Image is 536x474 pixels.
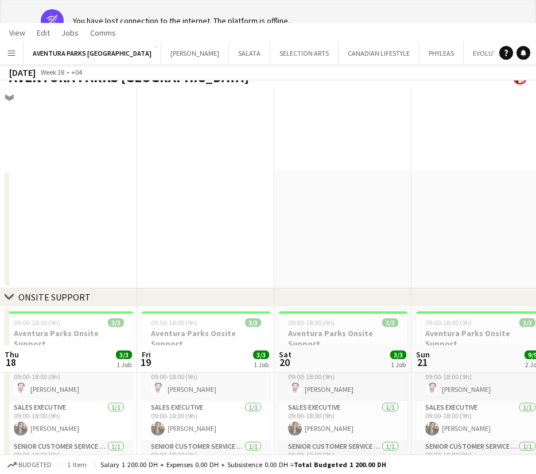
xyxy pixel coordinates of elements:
[14,318,60,327] span: 09:00-18:00 (9h)
[288,318,335,327] span: 09:00-18:00 (9h)
[277,356,292,369] span: 20
[382,318,398,327] span: 3/3
[32,25,55,40] a: Edit
[63,460,91,469] span: 1 item
[61,28,79,38] span: Jobs
[5,362,133,401] app-card-role: Facilitator1/109:00-18:00 (9h)[PERSON_NAME]
[5,349,19,360] span: Thu
[90,28,116,38] span: Comms
[229,42,270,64] button: SALATA
[37,28,50,38] span: Edit
[9,67,36,78] div: [DATE]
[161,42,229,64] button: [PERSON_NAME]
[519,318,535,327] span: 3/3
[73,16,290,26] div: You have lost connection to the internet. The platform is offline.
[142,362,270,401] app-card-role: Facilitator1/109:00-18:00 (9h)[PERSON_NAME]
[245,318,261,327] span: 3/3
[6,458,53,471] button: Budgeted
[5,25,30,40] a: View
[142,401,270,440] app-card-role: Sales Executive1/109:00-18:00 (9h)[PERSON_NAME]
[100,460,386,469] div: Salary 1 200.00 DH + Expenses 0.00 DH + Subsistence 0.00 DH =
[108,318,124,327] span: 3/3
[270,42,339,64] button: SELECTION ARTS
[279,362,407,401] app-card-role: Facilitator1/109:00-18:00 (9h)[PERSON_NAME]
[38,68,67,76] span: Week 38
[414,356,430,369] span: 21
[18,461,52,469] span: Budgeted
[416,349,430,360] span: Sun
[3,356,19,369] span: 18
[142,349,151,360] span: Fri
[339,42,420,64] button: CANADIAN LIFESTYLE
[390,350,406,359] span: 3/3
[253,350,269,359] span: 3/3
[279,401,407,440] app-card-role: Sales Executive1/109:00-18:00 (9h)[PERSON_NAME]
[420,42,464,64] button: PHYLEAS
[142,328,270,349] h3: Aventura Parks Onsite Support
[464,42,518,64] button: EVOLUTION
[57,25,83,40] a: Jobs
[391,360,406,369] div: 1 Job
[5,401,133,440] app-card-role: Sales Executive1/109:00-18:00 (9h)[PERSON_NAME]
[279,349,292,360] span: Sat
[140,356,151,369] span: 19
[71,68,82,76] div: +04
[151,318,197,327] span: 09:00-18:00 (9h)
[116,360,131,369] div: 1 Job
[425,318,472,327] span: 09:00-18:00 (9h)
[254,360,269,369] div: 1 Job
[5,328,133,349] h3: Aventura Parks Onsite Support
[294,460,386,469] span: Total Budgeted 1 200.00 DH
[18,291,91,303] div: ONSITE SUPPORT
[86,25,121,40] a: Comms
[279,328,407,349] h3: Aventura Parks Onsite Support
[116,350,132,359] span: 3/3
[24,42,161,64] button: AVENTURA PARKS [GEOGRAPHIC_DATA]
[9,28,25,38] span: View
